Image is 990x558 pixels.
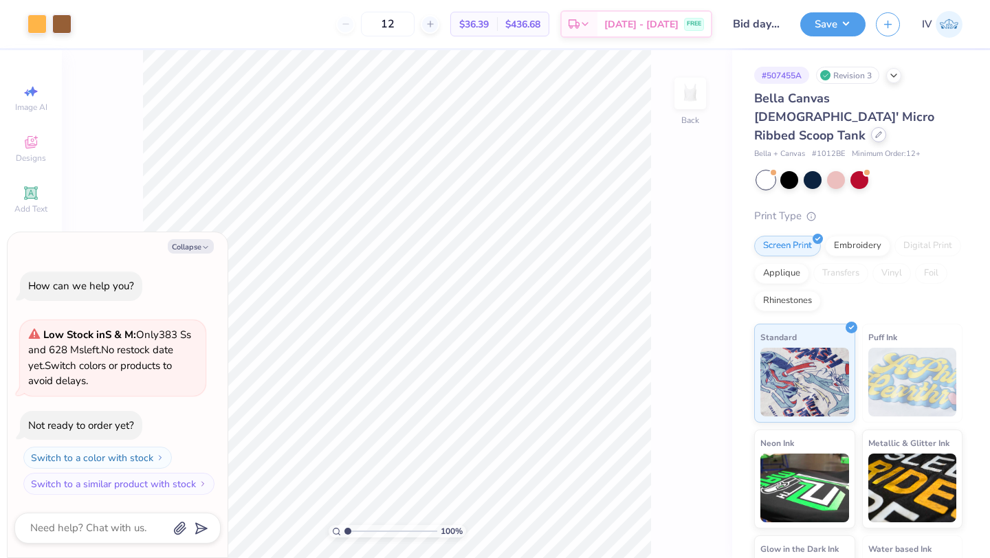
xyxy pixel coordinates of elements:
div: Screen Print [754,236,821,256]
div: Revision 3 [816,67,879,84]
span: Add Text [14,203,47,214]
img: Back [676,80,704,107]
span: Image AI [15,102,47,113]
span: Metallic & Glitter Ink [868,436,949,450]
div: Rhinestones [754,291,821,311]
img: Neon Ink [760,454,849,522]
span: Designs [16,153,46,164]
div: Foil [915,263,947,284]
span: No restock date yet. [28,343,173,372]
span: Only 383 Ss and 628 Ms left. Switch colors or products to avoid delays. [28,328,191,388]
img: Isha Veturkar [936,11,962,38]
span: 100 % [441,525,463,537]
div: How can we help you? [28,279,134,293]
div: Embroidery [825,236,890,256]
span: Bella Canvas [DEMOGRAPHIC_DATA]' Micro Ribbed Scoop Tank [754,90,934,144]
button: Save [800,12,866,36]
span: Water based Ink [868,542,932,556]
div: Not ready to order yet? [28,418,134,432]
div: # 507455A [754,67,809,84]
span: Standard [760,330,797,344]
span: IV [922,16,932,32]
img: Switch to a similar product with stock [199,480,207,488]
input: – – [361,12,415,36]
div: Vinyl [872,263,911,284]
span: Puff Ink [868,330,897,344]
img: Standard [760,348,849,416]
a: IV [922,11,962,38]
button: Switch to a similar product with stock [23,473,214,495]
button: Collapse [168,239,214,254]
span: $36.39 [459,17,489,32]
strong: Low Stock in S & M : [43,328,136,342]
button: Switch to a color with stock [23,447,172,469]
span: Glow in the Dark Ink [760,542,839,556]
div: Back [681,114,699,126]
span: Neon Ink [760,436,794,450]
img: Metallic & Glitter Ink [868,454,957,522]
span: Bella + Canvas [754,148,805,160]
input: Untitled Design [723,10,790,38]
span: Minimum Order: 12 + [852,148,921,160]
span: [DATE] - [DATE] [604,17,679,32]
span: $436.68 [505,17,540,32]
div: Applique [754,263,809,284]
span: FREE [687,19,701,29]
div: Print Type [754,208,962,224]
span: # 1012BE [812,148,845,160]
div: Transfers [813,263,868,284]
img: Puff Ink [868,348,957,416]
div: Digital Print [894,236,961,256]
img: Switch to a color with stock [156,454,164,462]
